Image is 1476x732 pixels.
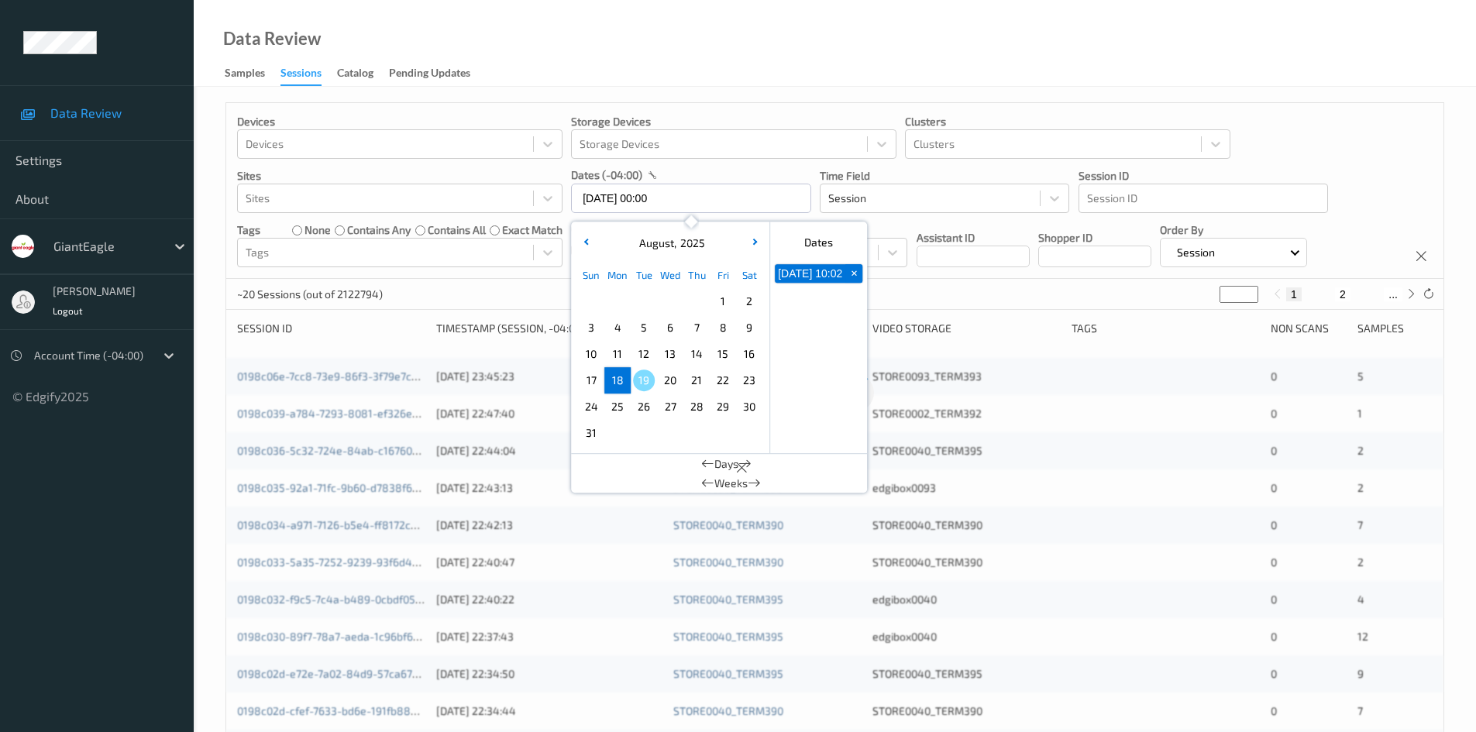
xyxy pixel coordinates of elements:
[872,480,1061,496] div: edgibox0093
[683,367,710,393] div: Choose Thursday August 21 of 2025
[280,63,337,86] a: Sessions
[1271,518,1277,531] span: 0
[673,555,783,569] a: STORE0040_TERM390
[738,369,760,391] span: 23
[1271,369,1277,383] span: 0
[631,314,657,341] div: Choose Tuesday August 05 of 2025
[631,393,657,420] div: Choose Tuesday August 26 of 2025
[578,393,604,420] div: Choose Sunday August 24 of 2025
[304,222,331,238] label: none
[657,288,683,314] div: Choose Wednesday July 30 of 2025
[1357,518,1363,531] span: 7
[1357,369,1364,383] span: 5
[607,343,628,365] span: 11
[736,393,762,420] div: Choose Saturday August 30 of 2025
[1172,245,1220,260] p: Session
[237,555,451,569] a: 0198c033-5a35-7252-9239-93f6d42aa838
[872,369,1061,384] div: STORE0093_TERM393
[736,420,762,446] div: Choose Saturday September 06 of 2025
[710,341,736,367] div: Choose Friday August 15 of 2025
[436,629,662,644] div: [DATE] 22:37:43
[436,555,662,570] div: [DATE] 22:40:47
[712,396,734,418] span: 29
[436,703,662,719] div: [DATE] 22:34:44
[225,65,265,84] div: Samples
[633,396,655,418] span: 26
[917,230,1030,246] p: Assistant ID
[710,367,736,393] div: Choose Friday August 22 of 2025
[673,630,783,643] a: STORE0040_TERM395
[1271,407,1277,420] span: 0
[578,288,604,314] div: Choose Sunday July 27 of 2025
[580,422,602,444] span: 31
[712,317,734,339] span: 8
[1357,481,1364,494] span: 2
[607,369,628,391] span: 18
[604,341,631,367] div: Choose Monday August 11 of 2025
[872,321,1061,336] div: Video Storage
[237,168,563,184] p: Sites
[237,593,446,606] a: 0198c032-f9c5-7c4a-b489-0cbdf057ec04
[710,288,736,314] div: Choose Friday August 01 of 2025
[635,236,674,249] span: August
[845,264,862,283] button: +
[633,369,655,391] span: 19
[738,396,760,418] span: 30
[436,369,662,384] div: [DATE] 23:45:23
[1038,230,1151,246] p: Shopper ID
[905,114,1230,129] p: Clusters
[683,262,710,288] div: Thu
[657,341,683,367] div: Choose Wednesday August 13 of 2025
[436,443,662,459] div: [DATE] 22:44:04
[1384,287,1402,301] button: ...
[1335,287,1350,301] button: 2
[1160,222,1308,238] p: Order By
[237,630,443,643] a: 0198c030-89f7-78a7-aeda-1c96bf69dcb2
[657,420,683,446] div: Choose Wednesday September 03 of 2025
[1357,444,1364,457] span: 2
[686,343,707,365] span: 14
[237,369,440,383] a: 0198c06e-7cc8-73e9-86f3-3f79e7c6a01c
[657,393,683,420] div: Choose Wednesday August 27 of 2025
[604,420,631,446] div: Choose Monday September 01 of 2025
[872,703,1061,719] div: STORE0040_TERM390
[578,420,604,446] div: Choose Sunday August 31 of 2025
[872,555,1061,570] div: STORE0040_TERM390
[659,317,681,339] span: 6
[673,518,783,531] a: STORE0040_TERM390
[710,262,736,288] div: Fri
[846,266,862,282] span: +
[738,317,760,339] span: 9
[683,314,710,341] div: Choose Thursday August 07 of 2025
[872,406,1061,421] div: STORE0002_TERM392
[607,396,628,418] span: 25
[673,593,783,606] a: STORE0040_TERM395
[673,667,783,680] a: STORE0040_TERM395
[1286,287,1302,301] button: 1
[659,396,681,418] span: 27
[436,517,662,533] div: [DATE] 22:42:13
[1357,555,1364,569] span: 2
[607,317,628,339] span: 4
[436,321,662,336] div: Timestamp (Session, -04:00)
[631,262,657,288] div: Tue
[1357,593,1364,606] span: 4
[736,262,762,288] div: Sat
[580,369,602,391] span: 17
[631,367,657,393] div: Choose Tuesday August 19 of 2025
[631,420,657,446] div: Choose Tuesday September 02 of 2025
[659,369,681,391] span: 20
[604,393,631,420] div: Choose Monday August 25 of 2025
[337,65,373,84] div: Catalog
[635,235,705,251] div: ,
[280,65,322,86] div: Sessions
[237,444,447,457] a: 0198c036-5c32-724e-84ab-c16760cc44f3
[683,420,710,446] div: Choose Thursday September 04 of 2025
[337,63,389,84] a: Catalog
[657,314,683,341] div: Choose Wednesday August 06 of 2025
[225,63,280,84] a: Samples
[872,666,1061,682] div: STORE0040_TERM395
[237,114,563,129] p: Devices
[389,63,486,84] a: Pending Updates
[631,341,657,367] div: Choose Tuesday August 12 of 2025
